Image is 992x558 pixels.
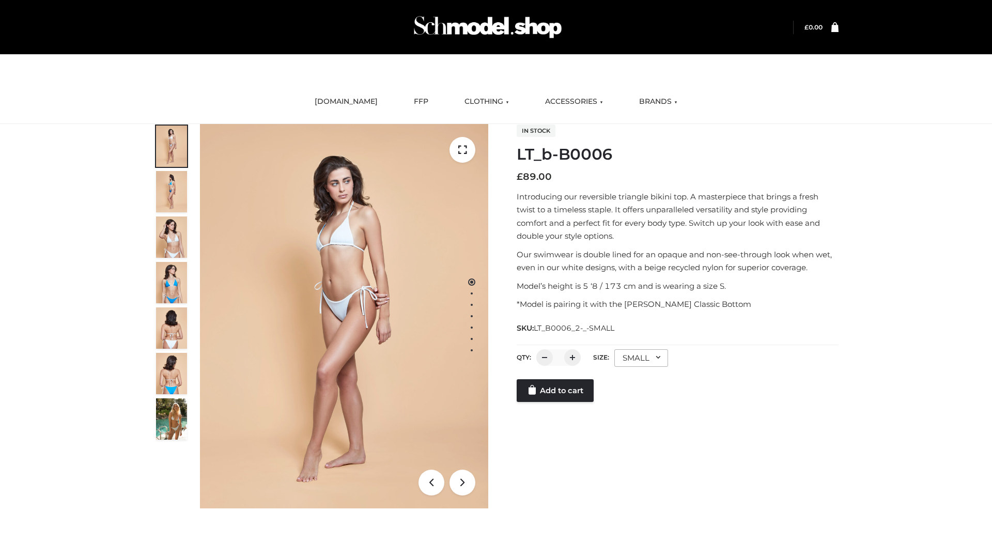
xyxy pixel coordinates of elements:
p: *Model is pairing it with the [PERSON_NAME] Classic Bottom [517,298,839,311]
a: CLOTHING [457,90,517,113]
span: £ [804,23,809,31]
label: Size: [593,353,609,361]
img: ArielClassicBikiniTop_CloudNine_AzureSky_OW114ECO_1-scaled.jpg [156,126,187,167]
img: Schmodel Admin 964 [410,7,565,48]
img: ArielClassicBikiniTop_CloudNine_AzureSky_OW114ECO_4-scaled.jpg [156,262,187,303]
div: SMALL [614,349,668,367]
span: LT_B0006_2-_-SMALL [534,323,614,333]
a: [DOMAIN_NAME] [307,90,385,113]
p: Our swimwear is double lined for an opaque and non-see-through look when wet, even in our white d... [517,248,839,274]
label: QTY: [517,353,531,361]
img: ArielClassicBikiniTop_CloudNine_AzureSky_OW114ECO_3-scaled.jpg [156,216,187,258]
h1: LT_b-B0006 [517,145,839,164]
img: ArielClassicBikiniTop_CloudNine_AzureSky_OW114ECO_8-scaled.jpg [156,353,187,394]
img: ArielClassicBikiniTop_CloudNine_AzureSky_OW114ECO_1 [200,124,488,508]
img: Arieltop_CloudNine_AzureSky2.jpg [156,398,187,440]
a: Add to cart [517,379,594,402]
span: SKU: [517,322,615,334]
bdi: 89.00 [517,171,552,182]
a: ACCESSORIES [537,90,611,113]
a: BRANDS [631,90,685,113]
span: In stock [517,125,555,137]
p: Introducing our reversible triangle bikini top. A masterpiece that brings a fresh twist to a time... [517,190,839,243]
img: ArielClassicBikiniTop_CloudNine_AzureSky_OW114ECO_7-scaled.jpg [156,307,187,349]
bdi: 0.00 [804,23,823,31]
a: £0.00 [804,23,823,31]
img: ArielClassicBikiniTop_CloudNine_AzureSky_OW114ECO_2-scaled.jpg [156,171,187,212]
span: £ [517,171,523,182]
a: FFP [406,90,436,113]
p: Model’s height is 5 ‘8 / 173 cm and is wearing a size S. [517,280,839,293]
